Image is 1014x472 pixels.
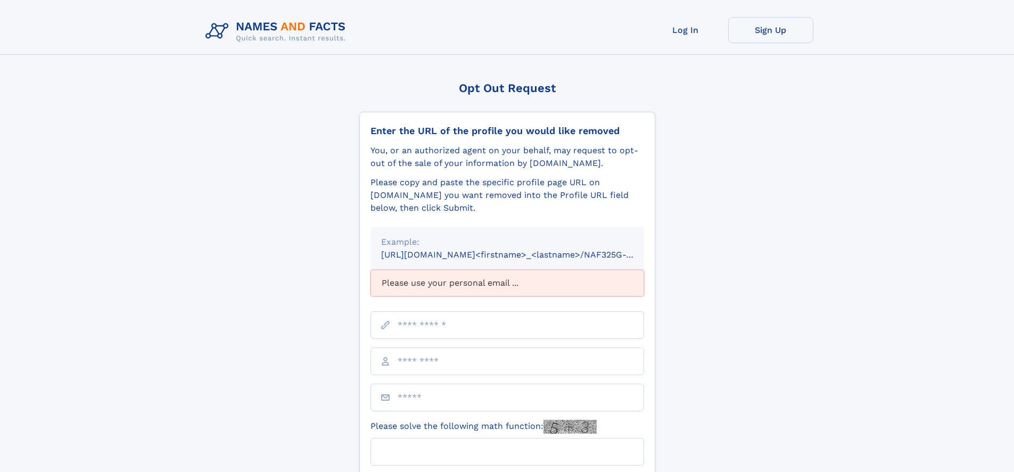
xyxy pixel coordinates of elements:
div: Example: [381,236,633,249]
a: Log In [643,17,728,43]
div: Please copy and paste the specific profile page URL on [DOMAIN_NAME] you want removed into the Pr... [370,176,644,214]
img: Logo Names and Facts [201,17,355,46]
div: Enter the URL of the profile you would like removed [370,125,644,137]
a: Sign Up [728,17,813,43]
small: [URL][DOMAIN_NAME]<firstname>_<lastname>/NAF325G-xxxxxxxx [381,250,664,260]
div: You, or an authorized agent on your behalf, may request to opt-out of the sale of your informatio... [370,144,644,170]
div: Opt Out Request [359,81,655,95]
label: Please solve the following math function: [370,420,597,434]
div: Please use your personal email ... [370,270,644,296]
